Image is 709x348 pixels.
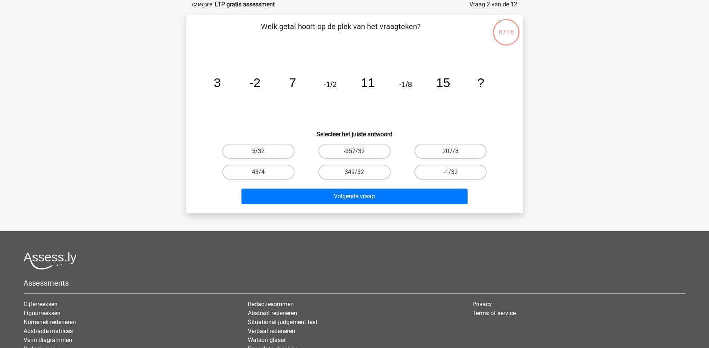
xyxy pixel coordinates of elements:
[24,279,685,288] h5: Assessments
[241,189,468,204] button: Volgende vraag
[248,310,297,317] a: Abstract redeneren
[248,301,294,308] a: Redactiesommen
[249,76,261,90] tspan: -2
[414,144,487,159] label: 207/8
[436,76,450,90] tspan: 15
[318,165,391,180] label: 349/32
[24,327,73,335] a: Abstracte matrices
[492,18,520,37] div: 07:18
[215,1,275,8] strong: LTP gratis assessment
[213,76,221,90] tspan: 3
[361,76,374,90] tspan: 11
[289,76,296,90] tspan: 7
[472,301,492,308] a: Privacy
[248,319,317,326] a: Situational judgement test
[477,76,484,90] tspan: ?
[24,319,76,326] a: Numeriek redeneren
[472,310,516,317] a: Terms of service
[24,310,61,317] a: Figuurreeksen
[192,2,213,7] small: Categorie:
[414,165,487,180] label: -1/32
[248,327,295,335] a: Verbaal redeneren
[24,252,77,270] img: Assessly logo
[198,125,511,138] h6: Selecteer het juiste antwoord
[24,301,58,308] a: Cijferreeksen
[399,80,412,88] tspan: -1/8
[24,336,72,344] a: Venn diagrammen
[222,144,295,159] label: 5/32
[248,336,286,344] a: Watson glaser
[318,144,391,159] label: -357/32
[222,165,295,180] label: 43/4
[324,80,337,88] tspan: -1/2
[198,21,483,43] p: Welk getal hoort op de plek van het vraagteken?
